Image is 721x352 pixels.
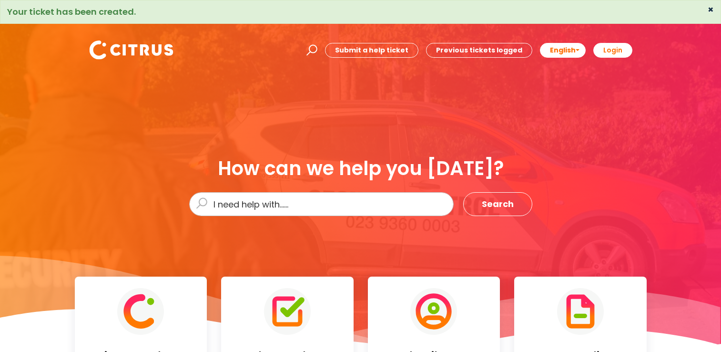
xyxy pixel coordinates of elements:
[426,43,532,58] a: Previous tickets logged
[325,43,418,58] a: Submit a help ticket
[189,192,454,216] input: I need help with......
[593,43,632,58] a: Login
[550,45,576,55] span: English
[189,158,532,179] div: How can we help you [DATE]?
[603,45,622,55] b: Login
[463,192,532,216] button: Search
[708,5,714,14] button: ×
[482,197,514,212] span: Search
